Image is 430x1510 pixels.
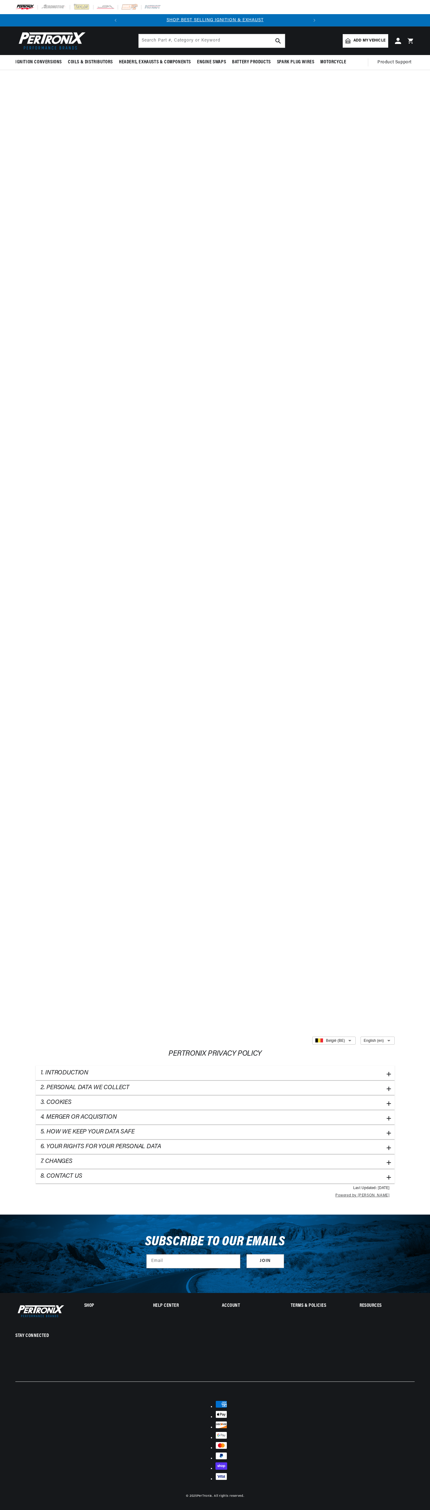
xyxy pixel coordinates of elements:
span: Spark Plug Wires [277,59,314,65]
summary: Shop [84,1304,139,1308]
button: search button [271,34,285,48]
h2: 4. Merger or Acquisition [41,1113,117,1121]
span: Battery Products [232,59,271,65]
div: Announcement [122,17,308,24]
a: Powered by [PERSON_NAME] [335,1190,389,1199]
div: Language [361,1037,394,1045]
summary: Spark Plug Wires [274,55,318,69]
h1: Pertronix Privacy Policy [36,1049,395,1058]
img: Pertronix [15,1304,65,1318]
small: © 2025 . [186,1494,213,1498]
input: Search Part #, Category or Keyword [139,34,285,48]
span: Motorcycle [320,59,346,65]
button: Translation missing: en.sections.announcements.previous_announcement [109,14,122,26]
summary: Ignition Conversions [15,55,65,69]
h2: 6. Your Rights for Your Personal Data [41,1143,161,1150]
span: Add my vehicle [353,38,385,44]
span: Coils & Distributors [68,59,113,65]
p: Stay Connected [15,1333,64,1339]
summary: Headers, Exhausts & Components [116,55,194,69]
h2: 3. Cookies [41,1099,71,1106]
small: All rights reserved. [214,1494,244,1498]
div: 6. Your Rights for Your Personal Data [36,1139,395,1154]
h2: 2. Personal Data We Collect [41,1084,130,1091]
div: 8. Contact Us [36,1169,395,1184]
span: Ignition Conversions [15,59,62,65]
summary: Help Center [153,1304,208,1308]
summary: Battery Products [229,55,274,69]
div: 7. Changes [36,1154,395,1169]
h2: 5. How We Keep Your Data Safe [41,1128,135,1136]
h2: 1. Introduction [41,1069,89,1077]
button: Translation missing: en.sections.announcements.next_announcement [308,14,321,26]
summary: Engine Swaps [194,55,229,69]
span: Product Support [377,59,412,66]
h2: 8. Contact Us [41,1172,82,1180]
summary: Terms & policies [291,1304,346,1308]
button: Subscribe [247,1254,284,1268]
p: Last Updated: [DATE] [353,1186,389,1190]
span: Headers, Exhausts & Components [119,59,191,65]
a: SHOP BEST SELLING IGNITION & EXHAUST [167,18,264,22]
div: 4. Merger or Acquisition [36,1110,395,1125]
summary: Account [222,1304,277,1308]
summary: Resources [360,1304,415,1308]
h2: 7. Changes [41,1158,72,1165]
div: 1 of 2 [122,17,308,24]
div: 2. Personal Data We Collect [36,1080,395,1095]
div: 5. How We Keep Your Data Safe [36,1125,395,1139]
span: Engine Swaps [197,59,226,65]
h3: Subscribe to our emails [145,1236,285,1248]
div: 3. Cookies [36,1095,395,1110]
div: Language [312,1037,356,1045]
input: Email [147,1255,240,1268]
div: 1. Introduction [36,1065,395,1080]
summary: Product Support [377,55,415,70]
a: Add my vehicle [343,34,388,48]
img: België [315,1038,323,1042]
img: Pertronix [15,30,86,51]
a: PerTronix [197,1494,212,1498]
summary: Motorcycle [317,55,349,69]
summary: Coils & Distributors [65,55,116,69]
